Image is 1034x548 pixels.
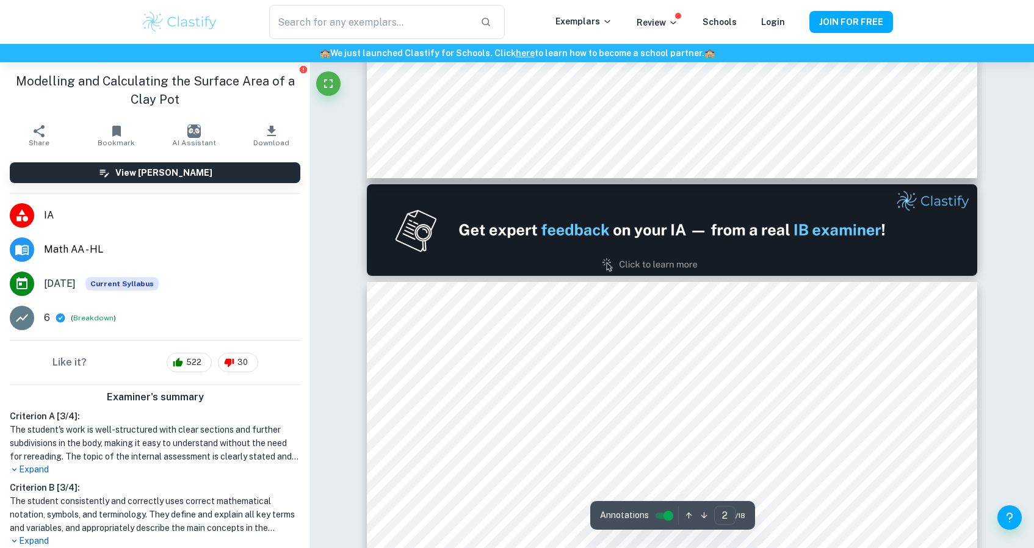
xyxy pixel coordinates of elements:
[5,390,305,405] h6: Examiner's summary
[44,276,76,291] span: [DATE]
[44,311,50,325] p: 6
[29,139,49,147] span: Share
[115,166,212,179] h6: View [PERSON_NAME]
[44,208,300,223] span: IA
[179,356,208,369] span: 522
[320,48,330,58] span: 🏫
[637,16,678,29] p: Review
[44,242,300,257] span: Math AA - HL
[218,353,258,372] div: 30
[736,510,745,521] span: / 18
[10,423,300,463] h1: The student's work is well-structured with clear sections and further subdivisions in the body, m...
[10,463,300,476] p: Expand
[141,10,219,34] img: Clastify logo
[516,48,535,58] a: here
[85,277,159,290] div: This exemplar is based on the current syllabus. Feel free to refer to it for inspiration/ideas wh...
[231,356,255,369] span: 30
[2,46,1032,60] h6: We just launched Clastify for Schools. Click to learn how to become a school partner.
[98,139,135,147] span: Bookmark
[73,312,114,323] button: Breakdown
[809,11,893,33] button: JOIN FOR FREE
[10,535,300,547] p: Expand
[253,139,289,147] span: Download
[52,355,87,370] h6: Like it?
[316,71,341,96] button: Fullscreen
[761,17,785,27] a: Login
[367,184,977,276] img: Ad
[298,65,308,74] button: Report issue
[10,481,300,494] h6: Criterion B [ 3 / 4 ]:
[85,277,159,290] span: Current Syllabus
[10,72,300,109] h1: Modelling and Calculating the Surface Area of a Clay Pot
[997,505,1022,530] button: Help and Feedback
[172,139,216,147] span: AI Assistant
[10,494,300,535] h1: The student consistently and correctly uses correct mathematical notation, symbols, and terminolo...
[155,118,233,153] button: AI Assistant
[10,409,300,423] h6: Criterion A [ 3 / 4 ]:
[167,353,212,372] div: 522
[703,17,737,27] a: Schools
[71,312,116,324] span: ( )
[600,509,649,522] span: Annotations
[555,15,612,28] p: Exemplars
[233,118,310,153] button: Download
[704,48,715,58] span: 🏫
[269,5,471,39] input: Search for any exemplars...
[187,124,201,138] img: AI Assistant
[78,118,155,153] button: Bookmark
[10,162,300,183] button: View [PERSON_NAME]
